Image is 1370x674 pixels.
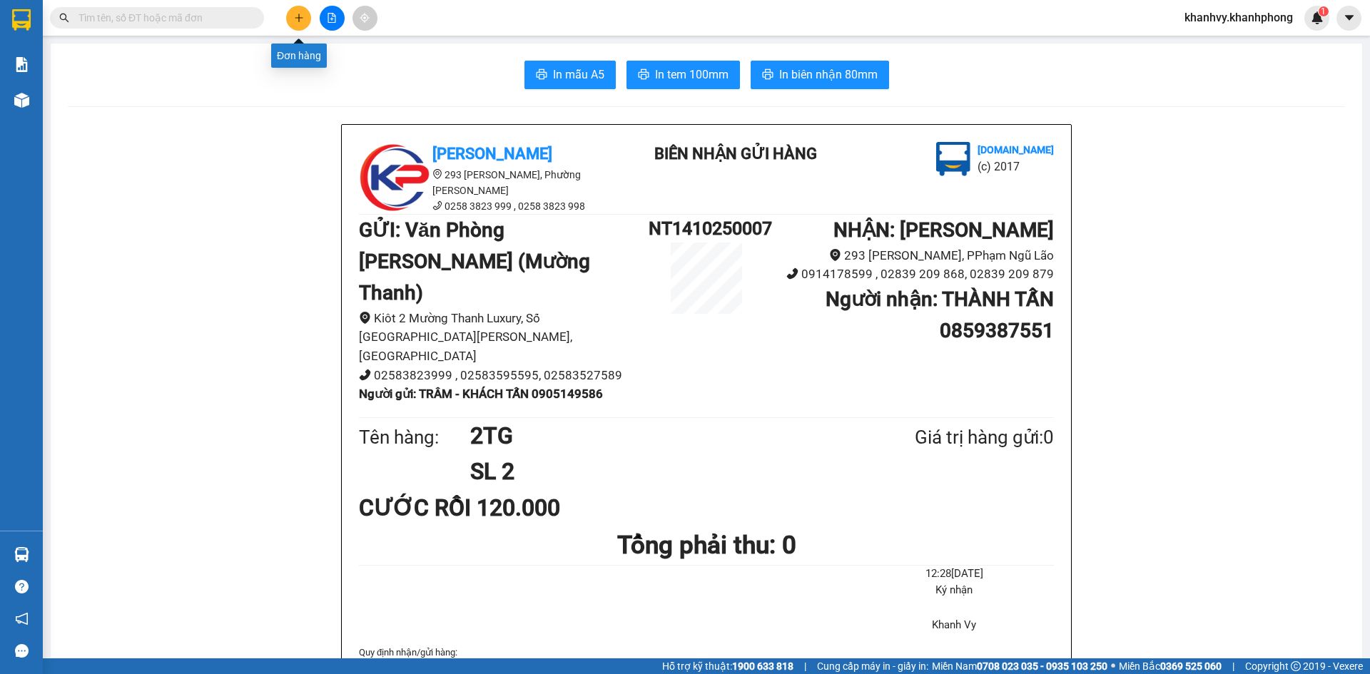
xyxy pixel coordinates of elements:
b: BIÊN NHẬN GỬI HÀNG [654,145,817,163]
span: caret-down [1343,11,1356,24]
li: 0258 3823 999 , 0258 3823 998 [359,198,616,214]
sup: 1 [1319,6,1329,16]
li: Khanh Vy [855,617,1054,634]
button: aim [352,6,377,31]
img: logo.jpg [359,142,430,213]
li: Ký nhận [855,582,1054,599]
span: ⚪️ [1111,663,1115,669]
h1: SL 2 [470,454,846,489]
span: Miền Bắc [1119,658,1222,674]
h1: Tổng phải thu: 0 [359,526,1054,565]
span: search [59,13,69,23]
div: Đơn hàng [271,44,327,68]
strong: 1900 633 818 [732,660,793,672]
img: logo-vxr [12,9,31,31]
button: printerIn mẫu A5 [524,61,616,89]
span: phone [359,369,371,381]
img: logo.jpg [936,142,970,176]
b: GỬI : Văn Phòng [PERSON_NAME] (Mường Thanh) [359,218,590,305]
span: In tem 100mm [655,66,729,83]
button: plus [286,6,311,31]
span: Miền Nam [932,658,1107,674]
img: icon-new-feature [1311,11,1324,24]
strong: 0369 525 060 [1160,660,1222,672]
span: environment [432,169,442,179]
img: warehouse-icon [14,93,29,108]
span: In mẫu A5 [553,66,604,83]
li: 0914178599 , 02839 209 868, 02839 209 879 [764,265,1054,284]
span: environment [829,249,841,261]
b: Người gửi : TRÂM - KHÁCH TẤN 0905149586 [359,387,603,401]
span: message [15,644,29,658]
button: printerIn biên nhận 80mm [751,61,889,89]
li: 293 [PERSON_NAME], PPhạm Ngũ Lão [764,246,1054,265]
img: solution-icon [14,57,29,72]
li: Kiôt 2 Mường Thanh Luxury, Số [GEOGRAPHIC_DATA][PERSON_NAME], [GEOGRAPHIC_DATA] [359,309,649,366]
span: In biên nhận 80mm [779,66,878,83]
span: printer [762,68,773,82]
span: Hỗ trợ kỹ thuật: [662,658,793,674]
span: Cung cấp máy in - giấy in: [817,658,928,674]
span: 1 [1321,6,1326,16]
span: environment [359,312,371,324]
span: phone [432,200,442,210]
li: 293 [PERSON_NAME], Phường [PERSON_NAME] [359,167,616,198]
button: caret-down [1336,6,1361,31]
span: notification [15,612,29,626]
strong: 0708 023 035 - 0935 103 250 [977,660,1107,672]
b: Người nhận : THÀNH TẤN 0859387551 [826,287,1054,342]
h1: NT1410250007 [649,215,764,242]
b: [DOMAIN_NAME] [978,144,1054,155]
span: khanhvy.khanhphong [1173,9,1304,26]
b: NHẬN : [PERSON_NAME] [833,218,1054,242]
span: copyright [1291,661,1301,671]
h1: 2TG [470,418,846,454]
div: CƯỚC RỒI 120.000 [359,490,588,526]
span: | [804,658,806,674]
button: printerIn tem 100mm [626,61,740,89]
input: Tìm tên, số ĐT hoặc mã đơn [78,10,247,26]
span: question-circle [15,580,29,593]
b: [PERSON_NAME] [432,145,552,163]
span: phone [786,267,798,280]
span: plus [294,13,304,23]
li: 12:28[DATE] [855,566,1054,583]
div: Tên hàng: [359,423,470,452]
span: printer [536,68,547,82]
li: 02583823999 , 02583595595, 02583527589 [359,366,649,385]
span: | [1232,658,1234,674]
span: file-add [327,13,337,23]
div: Giá trị hàng gửi: 0 [846,423,1054,452]
span: aim [360,13,370,23]
img: warehouse-icon [14,547,29,562]
li: (c) 2017 [978,158,1054,175]
span: printer [638,68,649,82]
button: file-add [320,6,345,31]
